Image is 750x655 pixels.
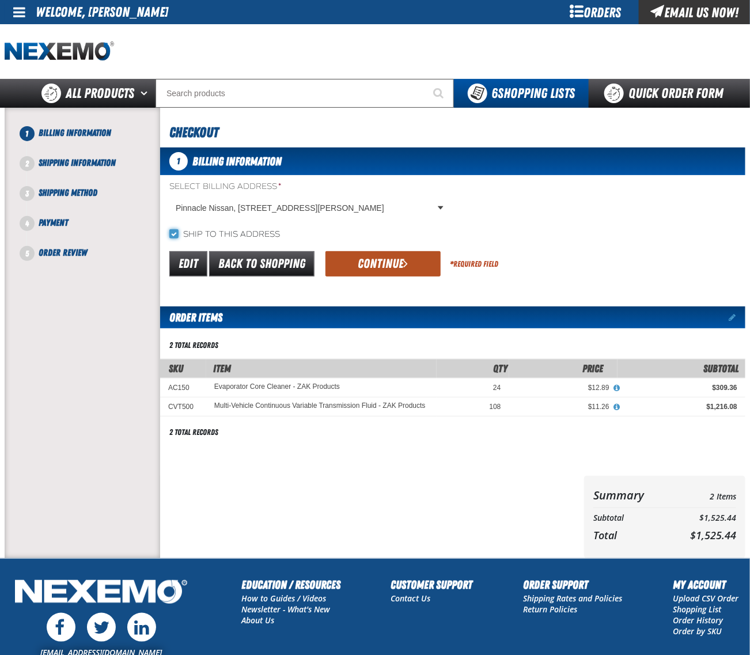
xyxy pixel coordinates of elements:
th: Summary [593,485,668,505]
a: Order History [673,615,723,626]
th: Total [593,526,668,544]
a: How to Guides / Videos [241,593,326,604]
td: CVT500 [160,397,206,417]
a: Shopping List [673,604,721,615]
span: 5 [20,246,35,261]
div: $11.26 [517,402,609,411]
span: Billing Information [192,154,282,168]
input: Search [156,79,454,108]
span: Order Review [39,247,87,258]
h2: Order Support [523,576,622,593]
button: View All Prices for Multi-Vehicle Continuous Variable Transmission Fluid - ZAK Products [609,402,624,412]
span: 3 [20,186,35,201]
span: All Products [66,83,134,104]
td: AC150 [160,378,206,397]
div: $12.89 [517,383,609,392]
a: Evaporator Core Cleaner - ZAK Products [214,383,340,391]
a: Upload CSV Order [673,593,738,604]
li: Shipping Information. Step 2 of 5. Not Completed [27,156,160,186]
div: 2 total records [169,340,218,351]
div: 2 total records [169,427,218,438]
span: 1 [20,126,35,141]
a: Contact Us [391,593,431,604]
span: Item [213,362,231,374]
span: Pinnacle Nissan, [STREET_ADDRESS][PERSON_NAME] [176,202,435,214]
a: Shipping Rates and Policies [523,593,622,604]
th: Subtotal [593,510,668,526]
span: 1 [169,152,188,171]
h2: Education / Resources [241,576,340,593]
a: About Us [241,615,274,626]
li: Billing Information. Step 1 of 5. Not Completed [27,126,160,156]
button: Start Searching [425,79,454,108]
span: 2 [20,156,35,171]
span: Payment [39,217,68,228]
span: Checkout [169,124,218,141]
a: Order by SKU [673,626,722,637]
td: $1,525.44 [668,510,736,526]
a: Back to Shopping [209,251,315,277]
span: 24 [493,384,501,392]
button: You have 6 Shopping Lists. Open to view details [454,79,589,108]
td: 2 Items [668,485,736,505]
span: Billing Information [39,127,111,138]
span: Price [583,362,604,374]
span: 108 [490,403,501,411]
span: Subtotal [703,362,738,374]
a: Edit items [729,313,745,321]
input: Ship to this address [169,229,179,238]
h2: My Account [673,576,738,593]
img: Nexemo logo [5,41,114,62]
li: Shipping Method. Step 3 of 5. Not Completed [27,186,160,216]
span: Shopping Lists [491,85,575,101]
div: Required Field [450,259,498,270]
label: Ship to this address [169,229,280,240]
button: Continue [325,251,441,277]
a: Quick Order Form [589,79,745,108]
span: 4 [20,216,35,231]
a: Home [5,41,114,62]
h2: Customer Support [391,576,473,593]
a: Edit [169,251,207,277]
li: Order Review. Step 5 of 5. Not Completed [27,246,160,260]
nav: Checkout steps. Current step is Billing Information. Step 1 of 5 [18,126,160,260]
button: Open All Products pages [137,79,156,108]
a: SKU [169,362,183,374]
div: $309.36 [626,383,737,392]
a: Return Policies [523,604,577,615]
strong: 6 [491,85,498,101]
h2: Order Items [160,306,222,328]
img: Nexemo Logo [12,576,191,610]
button: View All Prices for Evaporator Core Cleaner - ZAK Products [609,383,624,393]
span: Qty [494,362,508,374]
label: Select Billing Address [169,181,448,192]
li: Payment. Step 4 of 5. Not Completed [27,216,160,246]
span: Shipping Information [39,157,116,168]
span: Shipping Method [39,187,97,198]
span: $1,525.44 [690,528,736,542]
a: Newsletter - What's New [241,604,330,615]
a: Multi-Vehicle Continuous Variable Transmission Fluid - ZAK Products [214,402,426,410]
div: $1,216.08 [626,402,737,411]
